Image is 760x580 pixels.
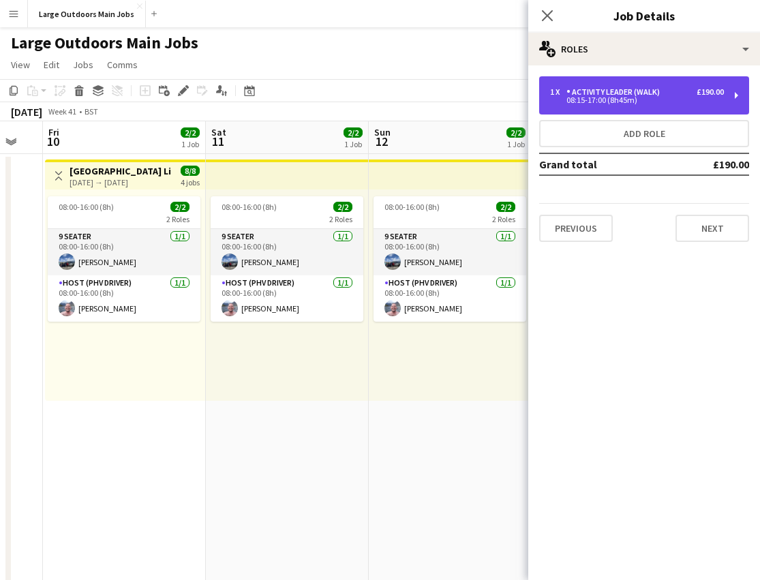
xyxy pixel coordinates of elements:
button: Previous [539,215,613,242]
a: View [5,56,35,74]
span: 2 Roles [166,214,189,224]
span: 08:00-16:00 (8h) [222,202,277,212]
span: Week 41 [45,106,79,117]
h3: Job Details [528,7,760,25]
span: 2 Roles [329,214,352,224]
div: 1 x [550,87,566,97]
span: 2/2 [496,202,515,212]
app-job-card: 08:00-16:00 (8h)2/22 Roles9 Seater1/108:00-16:00 (8h)[PERSON_NAME]Host (PHV Driver)1/108:00-16:00... [211,196,363,322]
span: 2 Roles [492,214,515,224]
span: 2/2 [506,127,526,138]
span: Sat [211,126,226,138]
a: Comms [102,56,143,74]
button: Large Outdoors Main Jobs [28,1,146,27]
a: Jobs [67,56,99,74]
div: [DATE] [11,105,42,119]
div: Activity Leader (Walk) [566,87,665,97]
span: 8/8 [181,166,200,176]
div: 1 Job [344,139,362,149]
div: 1 Job [181,139,199,149]
h3: [GEOGRAPHIC_DATA] Lighthouse Experience [70,165,171,177]
span: 10 [46,134,59,149]
app-card-role: Host (PHV Driver)1/108:00-16:00 (8h)[PERSON_NAME] [48,275,200,322]
span: 2/2 [181,127,200,138]
div: £190.00 [697,87,724,97]
h1: Large Outdoors Main Jobs [11,33,198,53]
div: Roles [528,33,760,65]
button: Add role [539,120,749,147]
app-card-role: Host (PHV Driver)1/108:00-16:00 (8h)[PERSON_NAME] [211,275,363,322]
app-card-role: 9 Seater1/108:00-16:00 (8h)[PERSON_NAME] [374,229,526,275]
span: Sun [374,126,391,138]
div: 1 Job [507,139,525,149]
span: 11 [209,134,226,149]
span: 2/2 [170,202,189,212]
div: 08:15-17:00 (8h45m) [550,97,724,104]
span: Comms [107,59,138,71]
app-card-role: 9 Seater1/108:00-16:00 (8h)[PERSON_NAME] [211,229,363,275]
div: BST [85,106,98,117]
span: 08:00-16:00 (8h) [59,202,114,212]
span: View [11,59,30,71]
div: 4 jobs [181,176,200,187]
td: Grand total [539,153,668,175]
span: 2/2 [333,202,352,212]
a: Edit [38,56,65,74]
app-card-role: Host (PHV Driver)1/108:00-16:00 (8h)[PERSON_NAME] [374,275,526,322]
td: £190.00 [668,153,749,175]
span: 2/2 [344,127,363,138]
span: 08:00-16:00 (8h) [384,202,440,212]
app-job-card: 08:00-16:00 (8h)2/22 Roles9 Seater1/108:00-16:00 (8h)[PERSON_NAME]Host (PHV Driver)1/108:00-16:00... [48,196,200,322]
span: Jobs [73,59,93,71]
span: 12 [372,134,391,149]
span: Edit [44,59,59,71]
div: [DATE] → [DATE] [70,177,171,187]
app-card-role: 9 Seater1/108:00-16:00 (8h)[PERSON_NAME] [48,229,200,275]
app-job-card: 08:00-16:00 (8h)2/22 Roles9 Seater1/108:00-16:00 (8h)[PERSON_NAME]Host (PHV Driver)1/108:00-16:00... [374,196,526,322]
button: Next [675,215,749,242]
span: Fri [48,126,59,138]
